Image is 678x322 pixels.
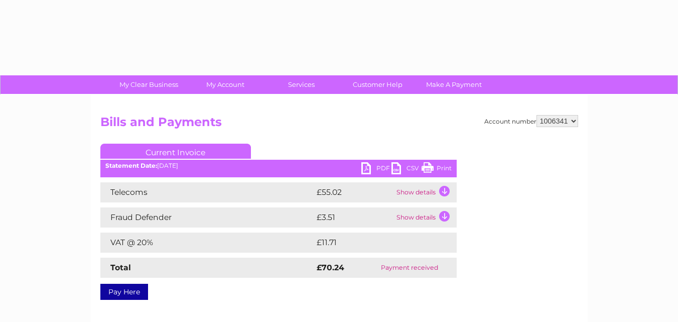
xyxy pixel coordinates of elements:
[260,75,343,94] a: Services
[413,75,495,94] a: Make A Payment
[100,207,314,228] td: Fraud Defender
[336,75,419,94] a: Customer Help
[394,182,457,202] td: Show details
[110,263,131,272] strong: Total
[314,207,394,228] td: £3.51
[391,162,422,177] a: CSV
[100,115,578,134] h2: Bills and Payments
[100,233,314,253] td: VAT @ 20%
[100,182,314,202] td: Telecoms
[422,162,452,177] a: Print
[363,258,456,278] td: Payment received
[394,207,457,228] td: Show details
[361,162,391,177] a: PDF
[100,144,251,159] a: Current Invoice
[314,182,394,202] td: £55.02
[100,162,457,169] div: [DATE]
[100,284,148,300] a: Pay Here
[314,233,433,253] td: £11.71
[317,263,344,272] strong: £70.24
[105,162,157,169] b: Statement Date:
[184,75,266,94] a: My Account
[484,115,578,127] div: Account number
[107,75,190,94] a: My Clear Business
